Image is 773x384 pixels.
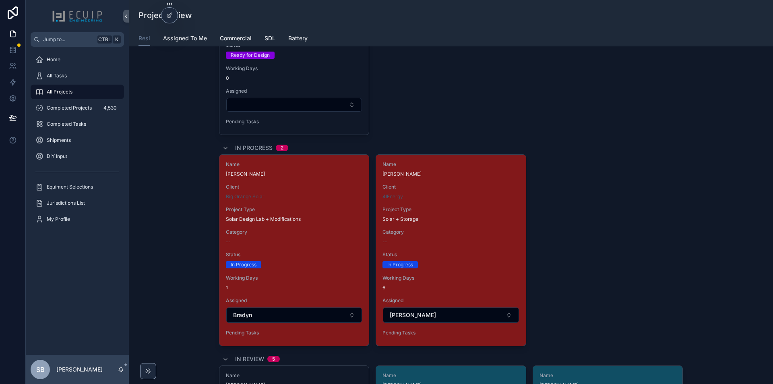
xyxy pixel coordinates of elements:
[382,251,519,258] span: Status
[235,144,273,152] span: In Progress
[288,34,308,42] span: Battery
[226,98,362,112] button: Select Button
[233,311,252,319] span: Bradyn
[31,52,124,67] a: Home
[31,101,124,115] a: Completed Projects4,530
[390,311,436,319] span: [PERSON_NAME]
[31,133,124,147] a: Shipments
[226,75,362,81] span: 0
[219,154,369,346] a: Name[PERSON_NAME]ClientBig Orange SolarProject TypeSolar Design Lab + ModificationsCategory--Stat...
[31,149,124,164] a: DIY Input
[97,35,112,44] span: Ctrl
[387,261,413,268] div: In Progress
[47,153,67,160] span: DIY Input
[226,184,362,190] span: Client
[226,193,265,200] a: Big Orange Solar
[47,184,93,190] span: Equiment Selections
[163,31,207,47] a: Assigned To Me
[47,105,92,111] span: Completed Projects
[226,161,362,168] span: Name
[31,196,124,210] a: Jurisdictions List
[235,355,264,363] span: In Review
[52,10,103,23] img: App logo
[31,68,124,83] a: All Tasks
[220,31,252,47] a: Commercial
[265,31,275,47] a: SDL
[226,330,362,336] span: Pending Tasks
[226,275,362,281] span: Working Days
[382,206,519,213] span: Project Type
[101,103,119,113] div: 4,530
[265,34,275,42] span: SDL
[382,161,519,168] span: Name
[382,297,519,304] span: Assigned
[220,34,252,42] span: Commercial
[31,212,124,226] a: My Profile
[26,47,129,237] div: scrollable content
[226,251,362,258] span: Status
[36,365,45,374] span: SB
[383,307,519,323] button: Select Button
[272,356,275,362] div: 5
[226,88,362,94] span: Assigned
[138,31,150,46] a: Resi
[382,184,519,190] span: Client
[138,34,150,42] span: Resi
[382,284,519,291] span: 6
[31,117,124,131] a: Completed Tasks
[47,73,67,79] span: All Tasks
[382,275,519,281] span: Working Days
[231,261,256,268] div: In Progress
[382,229,519,235] span: Category
[47,89,72,95] span: All Projects
[382,171,519,177] span: [PERSON_NAME]
[226,297,362,304] span: Assigned
[47,121,86,127] span: Completed Tasks
[226,206,362,213] span: Project Type
[138,10,192,21] h1: Projects View
[114,36,120,43] span: K
[382,372,519,379] span: Name
[382,193,403,200] a: 4IEnergy
[31,32,124,47] button: Jump to...CtrlK
[226,239,231,245] span: --
[226,118,362,125] span: Pending Tasks
[226,229,362,235] span: Category
[226,171,362,177] span: [PERSON_NAME]
[43,36,94,43] span: Jump to...
[376,154,526,346] a: Name[PERSON_NAME]Client4IEnergyProject TypeSolar + StorageCategory--StatusIn ProgressWorking Days...
[163,34,207,42] span: Assigned To Me
[56,365,103,374] p: [PERSON_NAME]
[382,330,519,336] span: Pending Tasks
[226,216,301,222] span: Solar Design Lab + Modifications
[47,137,71,143] span: Shipments
[226,307,362,323] button: Select Button
[382,239,387,245] span: --
[226,65,362,72] span: Working Days
[226,372,362,379] span: Name
[539,372,676,379] span: Name
[47,216,70,222] span: My Profile
[226,284,362,291] span: 1
[281,145,283,151] div: 2
[231,52,270,59] div: Ready for Design
[288,31,308,47] a: Battery
[31,180,124,194] a: Equiment Selections
[31,85,124,99] a: All Projects
[47,56,60,63] span: Home
[47,200,85,206] span: Jurisdictions List
[382,216,418,222] span: Solar + Storage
